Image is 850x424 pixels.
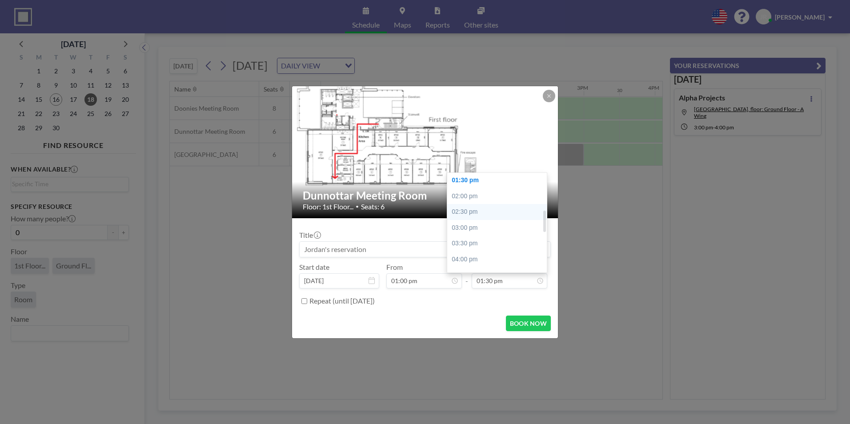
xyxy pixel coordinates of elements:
[292,77,559,227] img: 537.png
[447,268,551,284] div: 04:30 pm
[299,263,329,272] label: Start date
[299,231,320,240] label: Title
[447,236,551,252] div: 03:30 pm
[447,204,551,220] div: 02:30 pm
[447,220,551,236] div: 03:00 pm
[303,189,548,202] h2: Dunnottar Meeting Room
[361,202,385,211] span: Seats: 6
[447,172,551,188] div: 01:30 pm
[386,263,403,272] label: From
[309,296,375,305] label: Repeat (until [DATE])
[447,188,551,204] div: 02:00 pm
[303,202,353,211] span: Floor: 1st Floor...
[465,266,468,285] span: -
[300,242,550,257] input: Jordan's reservation
[447,252,551,268] div: 04:00 pm
[356,203,359,210] span: •
[506,316,551,331] button: BOOK NOW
